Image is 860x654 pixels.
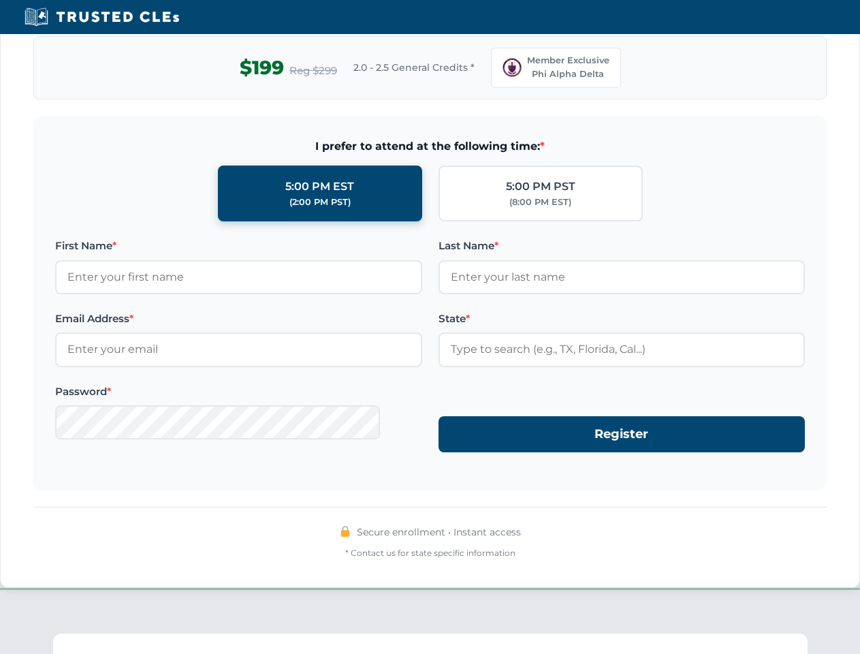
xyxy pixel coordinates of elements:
[503,58,522,77] img: PAD
[55,138,805,155] span: I prefer to attend at the following time:
[439,332,806,367] input: Type to search (e.g., TX, Florida, Cal...)
[439,238,806,254] label: Last Name
[289,63,337,79] span: Reg $299
[55,311,422,327] label: Email Address
[55,260,422,294] input: Enter your first name
[439,311,806,327] label: State
[527,54,609,82] span: Member Exclusive Phi Alpha Delta
[357,525,521,540] span: Secure enrollment • Instant access
[289,196,351,209] div: (2:00 PM PST)
[509,196,571,209] div: (8:00 PM EST)
[55,238,422,254] label: First Name
[55,384,422,400] label: Password
[439,260,806,294] input: Enter your last name
[353,60,475,75] span: 2.0 - 2.5 General Credits *
[20,7,183,27] img: Trusted CLEs
[240,52,284,83] span: $199
[340,526,351,537] img: 🔒
[439,416,806,452] button: Register
[285,178,354,196] div: 5:00 PM EST
[55,332,422,367] input: Enter your email
[33,546,827,559] div: * Contact us for state specific information
[506,178,575,196] div: 5:00 PM PST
